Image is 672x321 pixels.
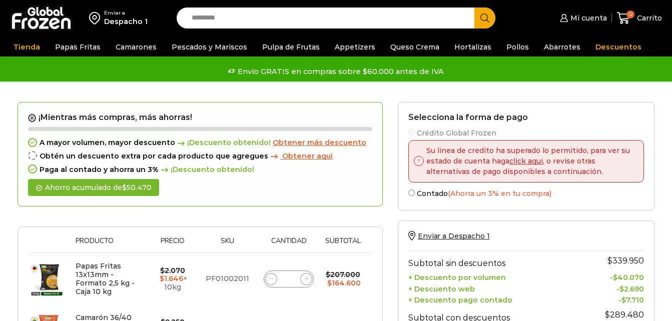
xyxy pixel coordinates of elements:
span: Carrito [634,13,662,23]
span: ¡Descuento obtenido! [175,138,271,147]
a: Pollos [501,37,534,56]
th: + Descuento web [408,282,589,293]
div: Despacho 1 [104,16,148,26]
div: Enviar a [104,9,148,16]
a: click aqui [509,156,543,165]
div: A mayor volumen, mayor descuento [28,138,372,147]
span: $ [607,256,612,265]
bdi: 7.710 [621,295,644,304]
span: 12 [626,10,634,18]
th: Producto [71,237,150,252]
input: Product quantity [282,272,296,286]
span: Obtener aqui [282,151,333,160]
a: Queso Crema [385,37,444,56]
th: Subtotal [319,237,367,252]
label: Crédito Global Frozen [408,127,644,137]
td: - [589,282,644,293]
a: Appetizers [330,37,380,56]
th: Precio [150,237,196,252]
span: Obtener más descuento [273,138,366,147]
a: Abarrotes [539,37,585,56]
span: $ [621,295,626,304]
a: Camarones [111,37,162,56]
bdi: 2.070 [160,266,185,275]
span: $ [327,278,332,287]
bdi: 339.950 [607,256,644,265]
bdi: 289.480 [605,310,644,319]
td: PF01002011 [196,253,259,305]
bdi: 207.000 [326,270,360,279]
span: $ [613,273,617,282]
input: Contado(Ahorra un 3% en tu compra) [408,189,415,196]
span: $ [326,270,330,279]
a: Mi cuenta [557,8,606,28]
th: Cantidad [259,237,319,252]
a: Pescados y Mariscos [167,37,252,56]
bdi: 40.070 [613,273,644,282]
span: Mi cuenta [568,13,607,23]
a: Papas Fritas [50,37,106,56]
td: - [589,293,644,305]
a: Tienda [9,37,45,56]
a: Pulpa de Frutas [257,37,325,56]
span: $ [605,310,610,319]
button: Search button [474,7,495,28]
a: Hortalizas [449,37,496,56]
span: $ [160,274,164,283]
span: Enviar a Despacho 1 [418,231,489,240]
div: Obtén un descuento extra por cada producto que agregues [28,152,372,160]
span: ¡Descuento obtenido! [159,165,254,174]
h2: ¡Mientras más compras, más ahorras! [28,112,372,122]
span: $ [619,284,624,293]
th: Subtotal sin descuentos [408,250,589,270]
div: Ahorro acumulado de [28,179,159,196]
bdi: 50.470 [122,183,152,192]
th: + Descuento por volumen [408,270,589,282]
th: Sku [196,237,259,252]
a: Obtener aqui [268,152,333,160]
a: Papas Fritas 13x13mm - Formato 2,5 kg - Caja 10 kg [76,261,135,295]
div: Paga al contado y ahorra un 3% [28,165,372,174]
h2: Selecciona la forma de pago [408,112,644,122]
bdi: 1.646 [160,274,183,283]
td: × 10kg [150,253,196,305]
input: Crédito Global Frozen [408,129,415,135]
span: $ [160,266,165,275]
p: Su linea de credito ha superado lo permitido, para ver su estado de cuenta haga , o revise otras ... [424,145,636,177]
td: - [589,270,644,282]
label: Contado [408,187,644,198]
span: $ [122,183,127,192]
a: 12 Carrito [617,6,662,30]
bdi: 164.600 [327,278,361,287]
th: + Descuento pago contado [408,293,589,305]
span: (Ahorra un 3% en tu compra) [448,189,551,198]
img: address-field-icon.svg [89,9,104,26]
bdi: 2.690 [619,284,644,293]
a: Descuentos [590,37,646,56]
a: Obtener más descuento [273,138,366,147]
a: Enviar a Despacho 1 [408,231,489,240]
